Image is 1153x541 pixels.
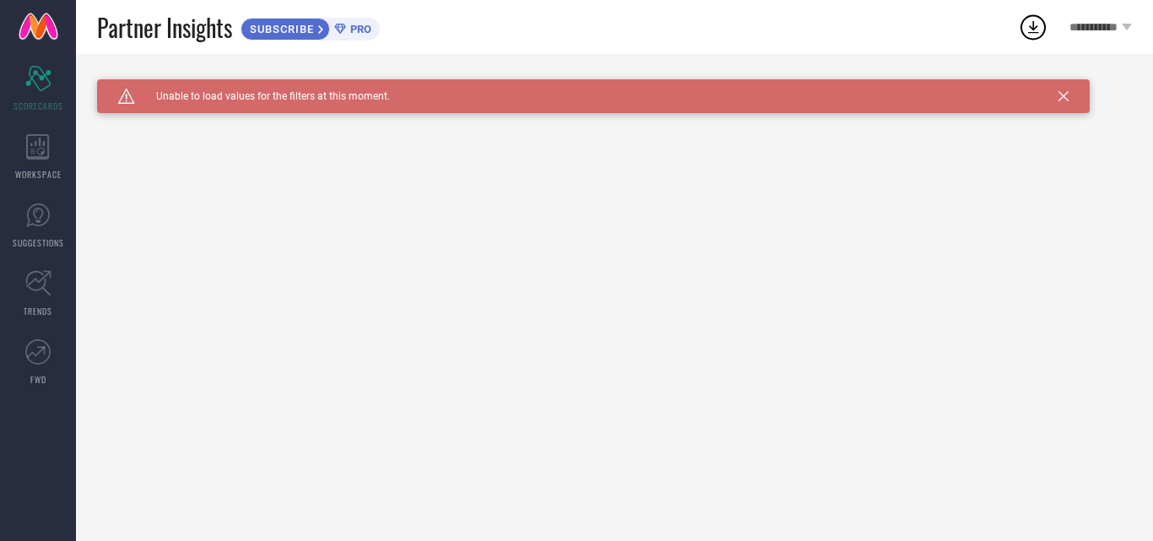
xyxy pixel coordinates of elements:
[346,23,371,35] span: PRO
[24,305,52,317] span: TRENDS
[135,90,390,102] span: Unable to load values for the filters at this moment.
[97,79,1132,93] div: Unable to load filters at this moment. Please try later.
[14,100,63,112] span: SCORECARDS
[1018,12,1048,42] div: Open download list
[13,236,64,249] span: SUGGESTIONS
[97,10,232,45] span: Partner Insights
[241,14,380,41] a: SUBSCRIBEPRO
[15,168,62,181] span: WORKSPACE
[241,23,318,35] span: SUBSCRIBE
[30,373,46,386] span: FWD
